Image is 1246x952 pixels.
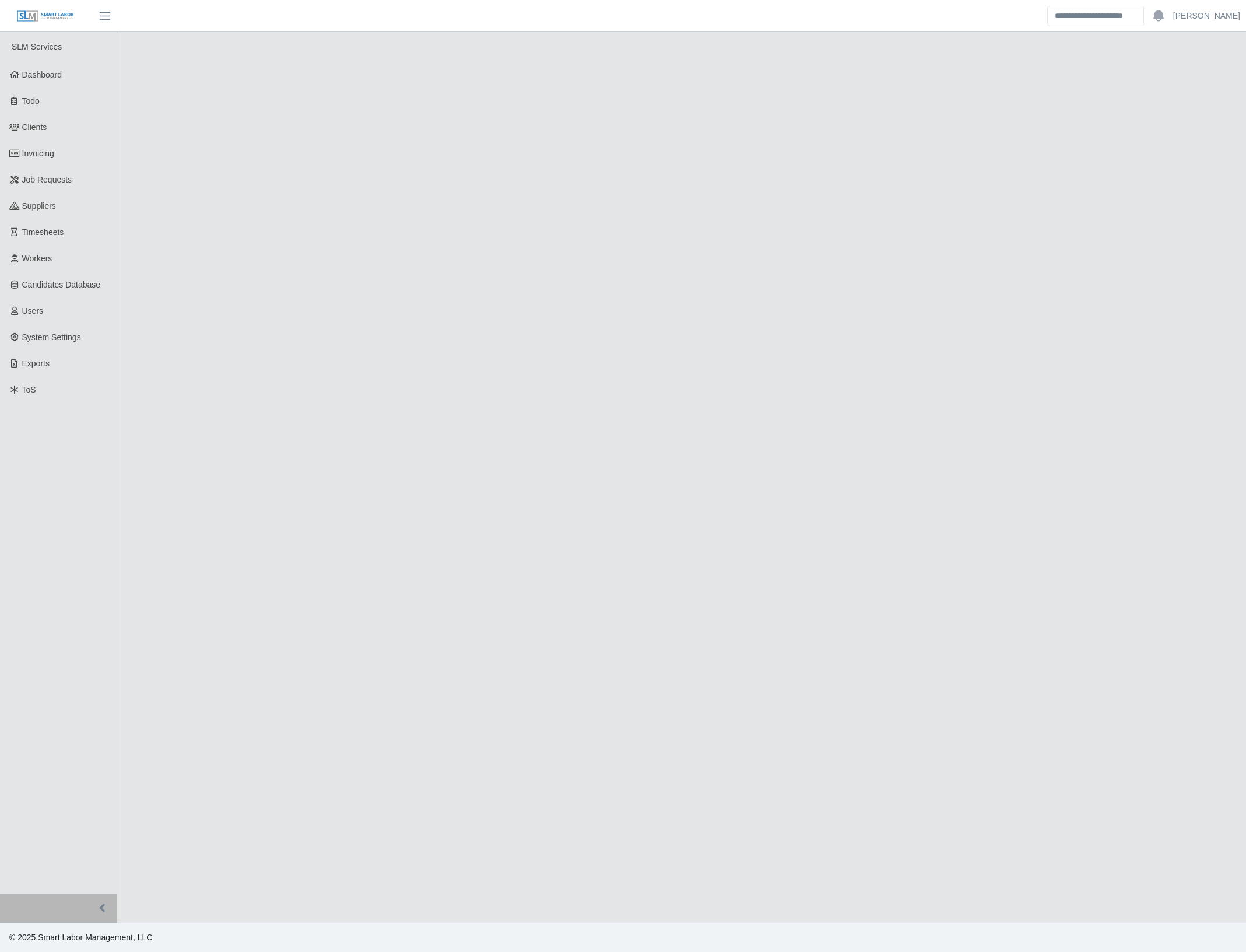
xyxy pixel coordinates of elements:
[22,201,56,211] span: Suppliers
[1173,10,1240,22] a: [PERSON_NAME]
[9,933,152,942] span: © 2025 Smart Labor Management, LLC
[22,306,44,316] span: Users
[12,42,62,51] span: SLM Services
[22,359,50,368] span: Exports
[22,280,101,289] span: Candidates Database
[22,228,64,237] span: Timesheets
[22,332,81,342] span: System Settings
[22,254,52,263] span: Workers
[1047,6,1144,26] input: Search
[22,96,40,106] span: Todo
[22,123,47,132] span: Clients
[16,10,75,23] img: SLM Logo
[22,149,54,158] span: Invoicing
[22,70,62,79] span: Dashboard
[22,175,72,184] span: Job Requests
[22,385,36,394] span: ToS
